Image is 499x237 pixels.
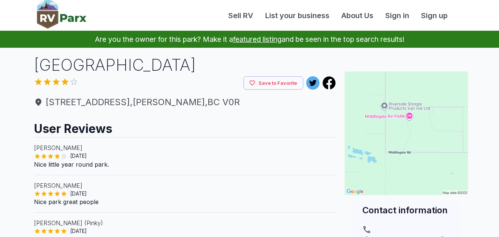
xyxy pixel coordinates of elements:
[379,10,415,21] a: Sign in
[34,218,336,227] p: [PERSON_NAME] (Pinky)
[34,96,336,109] a: [STREET_ADDRESS],[PERSON_NAME],BC V0R
[335,10,379,21] a: About Us
[233,35,281,44] a: featured listing
[34,115,336,137] h2: User Reviews
[67,190,90,197] span: [DATE]
[34,143,336,152] p: [PERSON_NAME]
[34,181,336,190] p: [PERSON_NAME]
[415,10,454,21] a: Sign up
[243,76,303,90] button: Save to Favorite
[34,54,336,76] h1: [GEOGRAPHIC_DATA]
[34,160,336,169] p: Nice little year round park.
[9,31,490,48] p: Are you the owner for this park? Make it a and be seen in the top search results!
[259,10,335,21] a: List your business
[345,71,468,195] img: Map for Middlegate RV PARK
[222,10,259,21] a: Sell RV
[67,227,90,235] span: [DATE]
[34,197,336,206] p: Nice park great people
[67,152,90,160] span: [DATE]
[362,204,450,216] h2: Contact information
[34,96,336,109] span: [STREET_ADDRESS] , [PERSON_NAME] , BC V0R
